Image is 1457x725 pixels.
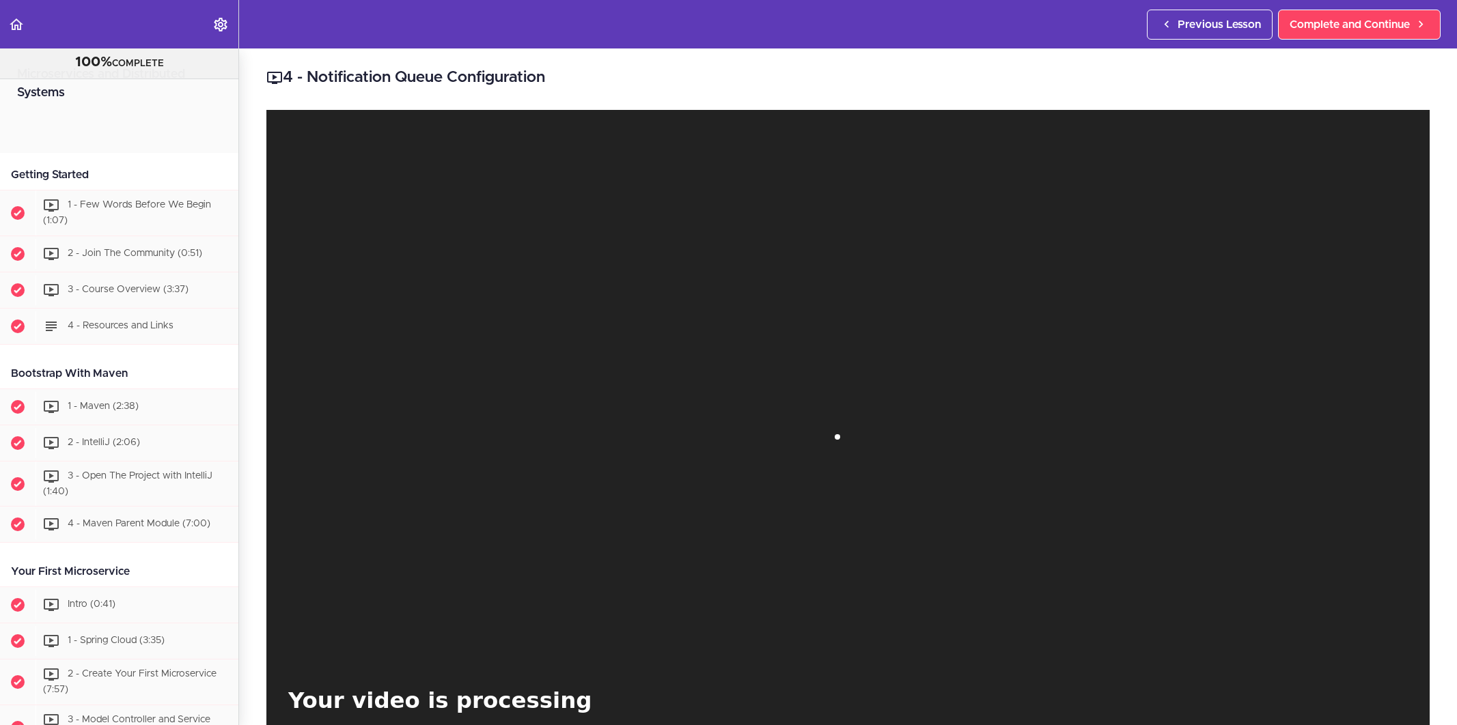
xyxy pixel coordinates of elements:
[266,66,1430,89] h2: 4 - Notification Queue Configuration
[68,321,174,330] span: 4 - Resources and Links
[68,600,115,610] span: Intro (0:41)
[1290,16,1410,33] span: Complete and Continue
[68,401,139,411] span: 1 - Maven (2:38)
[68,438,140,447] span: 2 - IntelliJ (2:06)
[43,471,212,496] span: 3 - Open The Project with IntelliJ (1:40)
[68,248,202,258] span: 2 - Join The Community (0:51)
[1147,10,1273,40] a: Previous Lesson
[8,16,25,33] svg: Back to course curriculum
[68,520,210,529] span: 4 - Maven Parent Module (7:00)
[212,16,229,33] svg: Settings Menu
[43,200,211,225] span: 1 - Few Words Before We Begin (1:07)
[17,54,221,72] div: COMPLETE
[68,636,165,646] span: 1 - Spring Cloud (3:35)
[75,55,112,69] span: 100%
[1178,16,1261,33] span: Previous Lesson
[43,670,217,695] span: 2 - Create Your First Microservice (7:57)
[288,684,1430,717] p: Your video is processing
[68,285,189,294] span: 3 - Course Overview (3:37)
[1278,10,1441,40] a: Complete and Continue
